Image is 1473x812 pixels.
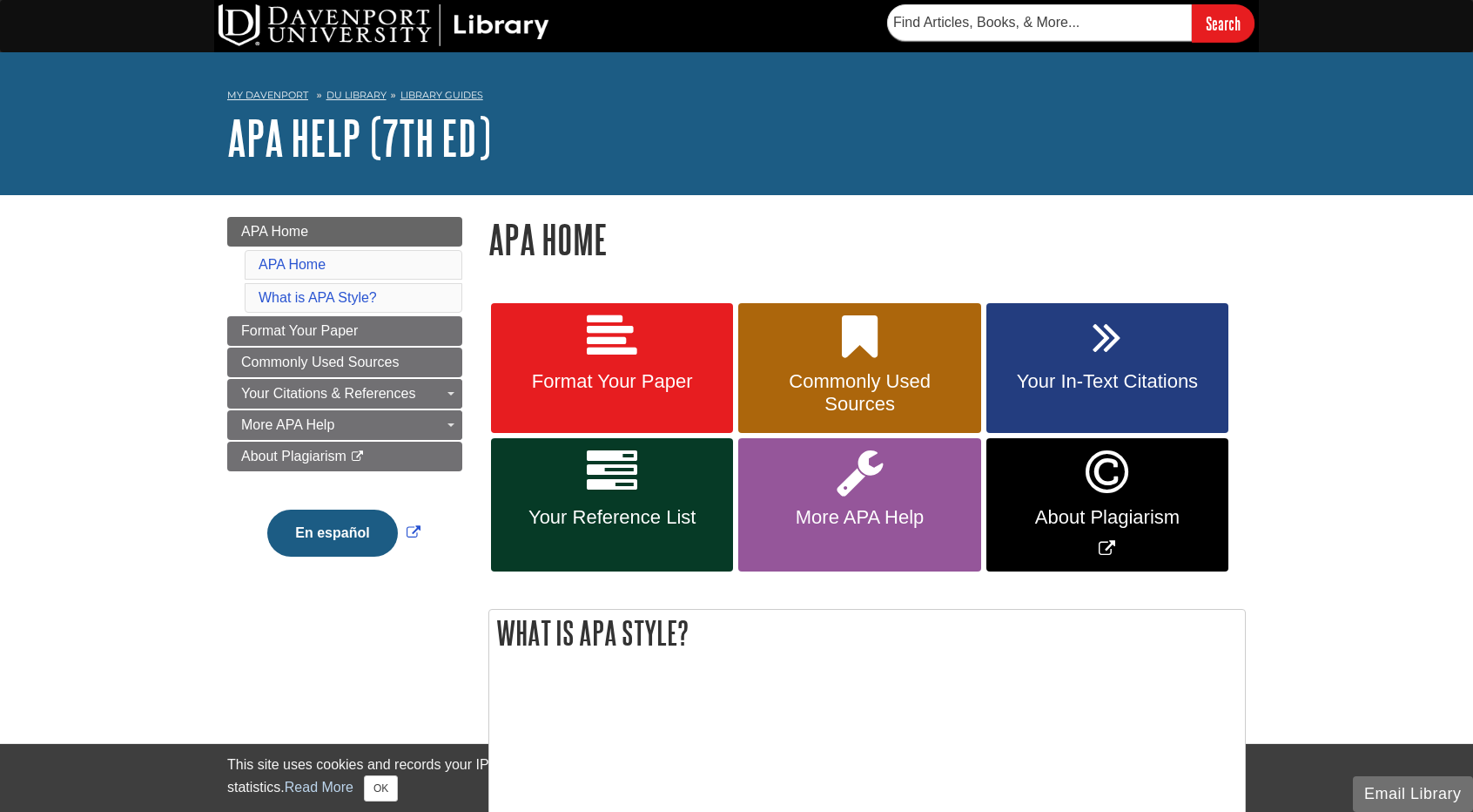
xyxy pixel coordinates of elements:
[491,303,733,434] a: Format Your Paper
[364,775,398,802] button: Close
[887,4,1254,42] form: Searches DU Library's articles, books, and more
[738,438,980,572] a: More APA Help
[488,217,1246,261] h1: APA Home
[489,610,1245,656] h2: What is APA Style?
[267,510,397,557] button: En español
[504,506,720,529] span: Your Reference List
[241,417,334,432] span: More APA Help
[227,442,462,471] a: About Plagiarism
[227,84,1246,112] nav: breadcrumb
[285,780,353,795] a: Read More
[227,111,491,165] a: APA Help (7th Ed)
[241,323,358,338] span: Format Your Paper
[227,348,462,377] a: Commonly Used Sources
[738,303,980,434] a: Commonly Used Sources
[751,506,967,529] span: More APA Help
[986,303,1228,434] a: Your In-Text Citations
[227,410,462,440] a: More APA Help
[241,224,308,239] span: APA Home
[227,754,1246,802] div: This site uses cookies and records your IP address for usage statistics. Additionally, we use Goo...
[999,506,1215,529] span: About Plagiarism
[999,370,1215,393] span: Your In-Text Citations
[259,290,377,305] a: What is APA Style?
[1192,4,1254,42] input: Search
[326,89,387,101] a: DU Library
[241,386,415,401] span: Your Citations & References
[259,257,326,272] a: APA Home
[350,451,365,463] i: This link opens in a new window
[227,379,462,409] a: Your Citations & References
[227,316,462,346] a: Format Your Paper
[241,449,346,464] span: About Plagiarism
[227,217,462,586] div: Guide Page Menu
[504,370,720,393] span: Format Your Paper
[986,438,1228,572] a: Link opens in new window
[887,4,1192,41] input: Find Articles, Books, & More...
[491,438,733,572] a: Your Reference List
[227,217,462,247] a: APA Home
[751,370,967,416] span: Commonly Used Sources
[227,88,308,103] a: My Davenport
[1353,776,1473,812] button: Email Library
[219,4,549,46] img: DU Library
[263,525,424,540] a: Link opens in new window
[400,89,483,101] a: Library Guides
[241,355,399,369] span: Commonly Used Sources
